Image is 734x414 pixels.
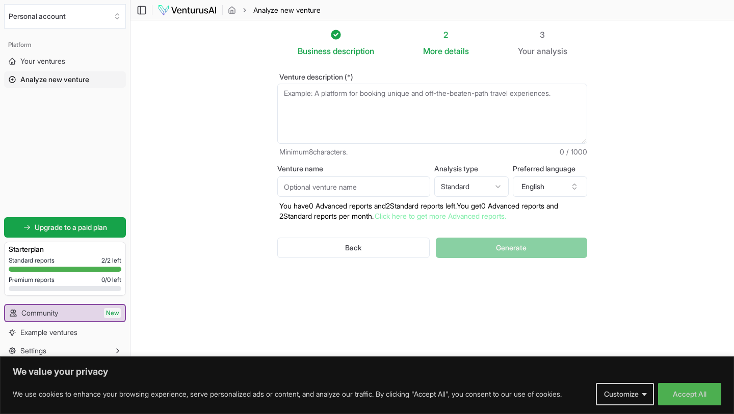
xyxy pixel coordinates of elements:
[333,46,374,56] span: description
[298,45,331,57] span: Business
[158,4,217,16] img: logo
[101,276,121,284] span: 0 / 0 left
[5,305,125,321] a: CommunityNew
[9,276,55,284] span: Premium reports
[513,165,587,172] label: Preferred language
[20,56,65,66] span: Your ventures
[537,46,567,56] span: analysis
[9,256,55,265] span: Standard reports
[444,46,469,56] span: details
[4,217,126,238] a: Upgrade to a paid plan
[4,4,126,29] button: Select an organization
[560,147,587,157] span: 0 / 1000
[277,238,430,258] button: Back
[658,383,721,405] button: Accept All
[277,73,587,81] label: Venture description (*)
[279,147,348,157] span: Minimum 8 characters.
[9,244,121,254] h3: Starter plan
[20,74,89,85] span: Analyze new venture
[20,327,77,338] span: Example ventures
[4,343,126,359] button: Settings
[4,37,126,53] div: Platform
[4,324,126,341] a: Example ventures
[20,346,46,356] span: Settings
[228,5,321,15] nav: breadcrumb
[277,176,430,197] input: Optional venture name
[423,45,442,57] span: More
[13,366,721,378] p: We value your privacy
[518,29,567,41] div: 3
[518,45,535,57] span: Your
[13,388,562,400] p: We use cookies to enhance your browsing experience, serve personalized ads or content, and analyz...
[277,201,587,221] p: You have 0 Advanced reports and 2 Standard reports left. Y ou get 0 Advanced reports and 2 Standa...
[434,165,509,172] label: Analysis type
[277,165,430,172] label: Venture name
[513,176,587,197] button: English
[4,53,126,69] a: Your ventures
[104,308,121,318] span: New
[375,212,506,220] a: Click here to get more Advanced reports.
[423,29,469,41] div: 2
[596,383,654,405] button: Customize
[4,71,126,88] a: Analyze new venture
[101,256,121,265] span: 2 / 2 left
[21,308,58,318] span: Community
[35,222,107,232] span: Upgrade to a paid plan
[253,5,321,15] span: Analyze new venture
